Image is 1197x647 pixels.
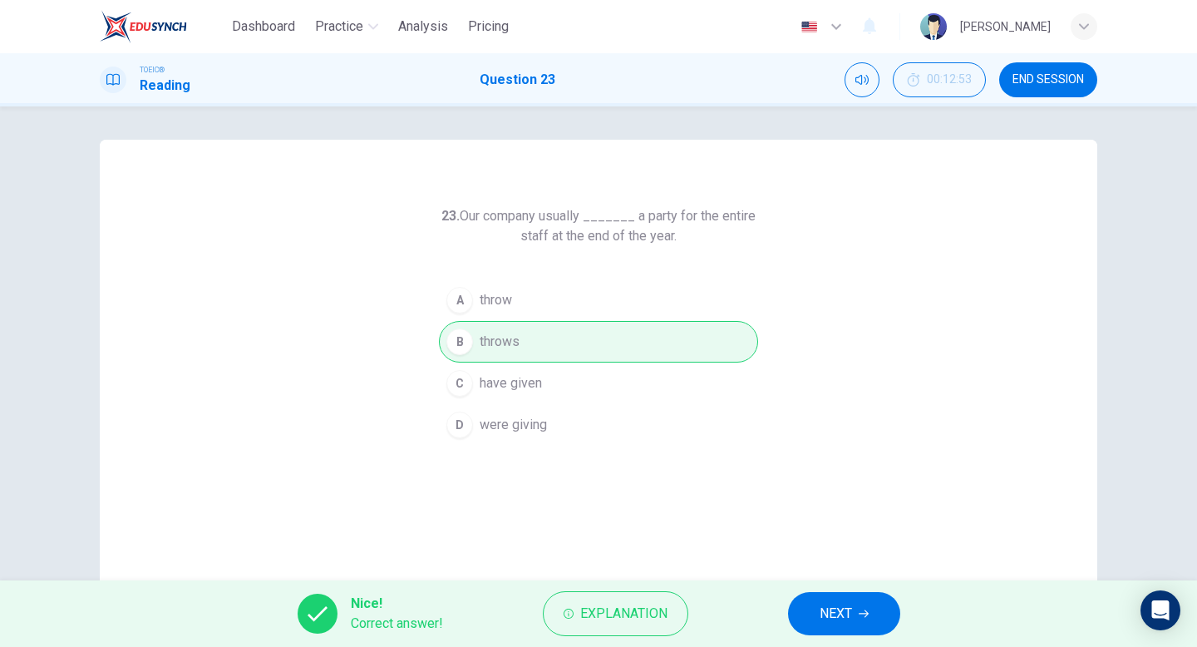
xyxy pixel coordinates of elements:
[232,17,295,37] span: Dashboard
[315,17,363,37] span: Practice
[398,17,448,37] span: Analysis
[927,73,972,86] span: 00:12:53
[788,592,900,635] button: NEXT
[468,17,509,37] span: Pricing
[820,602,852,625] span: NEXT
[439,206,758,246] h6: Our company usually _______ a party for the entire staff at the end of the year.
[893,62,986,97] div: Hide
[999,62,1097,97] button: END SESSION
[480,70,555,90] h1: Question 23
[893,62,986,97] button: 00:12:53
[920,13,947,40] img: Profile picture
[392,12,455,42] button: Analysis
[543,591,688,636] button: Explanation
[1140,590,1180,630] div: Open Intercom Messenger
[140,64,165,76] span: TOEIC®
[225,12,302,42] button: Dashboard
[960,17,1051,37] div: [PERSON_NAME]
[140,76,190,96] h1: Reading
[308,12,385,42] button: Practice
[1012,73,1084,86] span: END SESSION
[100,10,187,43] img: EduSynch logo
[845,62,879,97] div: Mute
[580,602,667,625] span: Explanation
[441,208,460,224] strong: 23.
[351,614,443,634] span: Correct answer!
[100,10,225,43] a: EduSynch logo
[799,21,820,33] img: en
[461,12,515,42] button: Pricing
[351,594,443,614] span: Nice!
